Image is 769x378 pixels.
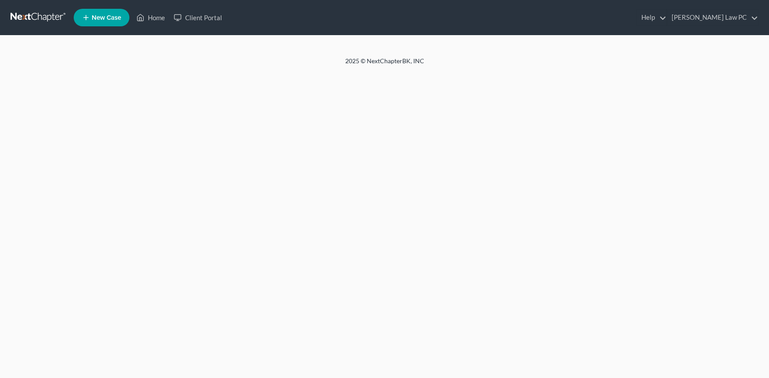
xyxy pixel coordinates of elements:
[74,9,129,26] new-legal-case-button: New Case
[667,10,758,25] a: [PERSON_NAME] Law PC
[169,10,226,25] a: Client Portal
[637,10,666,25] a: Help
[135,57,635,72] div: 2025 © NextChapterBK, INC
[132,10,169,25] a: Home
